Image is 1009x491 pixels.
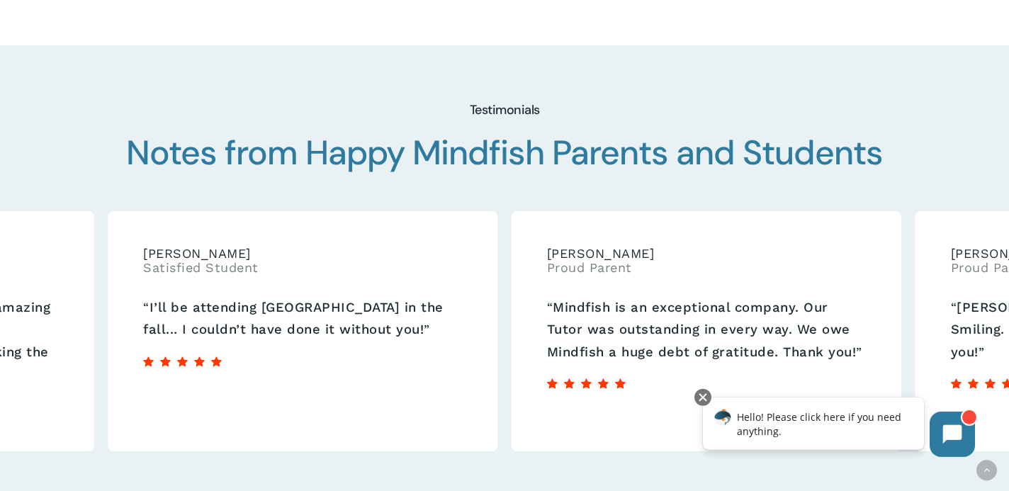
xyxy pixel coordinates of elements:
p: I’ll be attending [GEOGRAPHIC_DATA] in the fall... I couldn’t have done it without you! [143,296,462,341]
span: ” [856,344,862,359]
span: Satisfied Student [143,261,259,275]
span: “ [143,300,150,315]
span: Notes from Happy Mindfish Parents and Students [126,130,883,175]
span: [PERSON_NAME] [143,247,259,261]
span: “ [547,300,553,315]
p: Mindfish is an exceptional company. Our Tutor was outstanding in every way. We owe Mindfish a hug... [547,296,866,363]
span: [PERSON_NAME] [547,247,655,261]
iframe: Chatbot [688,386,989,471]
span: Proud Parent [547,261,655,275]
span: ” [424,322,430,337]
span: “ [951,300,957,315]
span: ” [979,344,985,359]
